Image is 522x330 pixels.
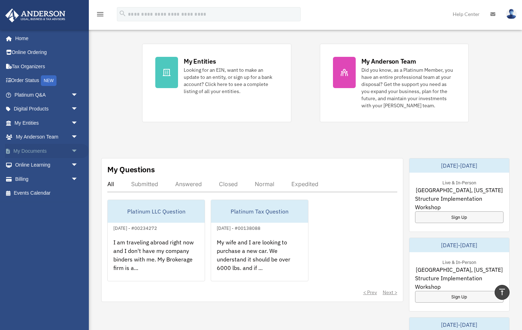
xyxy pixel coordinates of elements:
span: [GEOGRAPHIC_DATA], [US_STATE] [416,265,503,274]
i: menu [96,10,104,18]
div: [DATE] - #00234272 [108,224,163,231]
div: NEW [41,75,56,86]
div: All [107,180,114,188]
a: Tax Organizers [5,59,89,74]
div: My Questions [107,164,155,175]
a: Events Calendar [5,186,89,200]
a: Order StatusNEW [5,74,89,88]
span: Structure Implementation Workshop [415,274,504,291]
img: Anderson Advisors Platinum Portal [3,9,68,22]
div: [DATE]-[DATE] [409,238,509,252]
div: Normal [255,180,274,188]
div: Did you know, as a Platinum Member, you have an entire professional team at your disposal? Get th... [361,66,456,109]
div: Looking for an EIN, want to make an update to an entity, or sign up for a bank account? Click her... [184,66,278,95]
div: Platinum LLC Question [108,200,205,223]
img: User Pic [506,9,517,19]
a: Digital Productsarrow_drop_down [5,102,89,116]
div: [DATE]-[DATE] [409,158,509,173]
a: My Anderson Team Did you know, as a Platinum Member, you have an entire professional team at your... [320,44,469,122]
a: Sign Up [415,211,504,223]
div: I am traveling abroad right now and I don't have my company binders with me. My Brokerage firm is... [108,232,205,288]
div: Platinum Tax Question [211,200,308,223]
a: Online Ordering [5,45,89,60]
div: My Anderson Team [361,57,416,66]
i: vertical_align_top [498,288,506,296]
a: My Entitiesarrow_drop_down [5,116,89,130]
span: arrow_drop_down [71,158,85,173]
a: Sign Up [415,291,504,303]
a: vertical_align_top [495,285,510,300]
a: Online Learningarrow_drop_down [5,158,89,172]
span: arrow_drop_down [71,116,85,130]
a: My Documentsarrow_drop_down [5,144,89,158]
span: arrow_drop_down [71,172,85,186]
div: My Entities [184,57,216,66]
div: [DATE] - #00138088 [211,224,266,231]
div: Expedited [291,180,318,188]
div: Closed [219,180,238,188]
a: Platinum Q&Aarrow_drop_down [5,88,89,102]
a: menu [96,12,104,18]
div: Live & In-Person [437,258,482,265]
span: arrow_drop_down [71,130,85,145]
a: Platinum LLC Question[DATE] - #00234272I am traveling abroad right now and I don't have my compan... [107,200,205,281]
span: arrow_drop_down [71,102,85,117]
a: Billingarrow_drop_down [5,172,89,186]
i: search [119,10,127,17]
a: My Entities Looking for an EIN, want to make an update to an entity, or sign up for a bank accoun... [142,44,291,122]
a: Platinum Tax Question[DATE] - #00138088My wife and I are looking to purchase a new car. We unders... [211,200,308,281]
span: arrow_drop_down [71,88,85,102]
div: Live & In-Person [437,178,482,186]
a: Home [5,31,85,45]
span: [GEOGRAPHIC_DATA], [US_STATE] [416,186,503,194]
a: My Anderson Teamarrow_drop_down [5,130,89,144]
div: My wife and I are looking to purchase a new car. We understand it should be over 6000 lbs. and if... [211,232,308,288]
div: Answered [175,180,202,188]
span: Structure Implementation Workshop [415,194,504,211]
span: arrow_drop_down [71,144,85,158]
div: Submitted [131,180,158,188]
